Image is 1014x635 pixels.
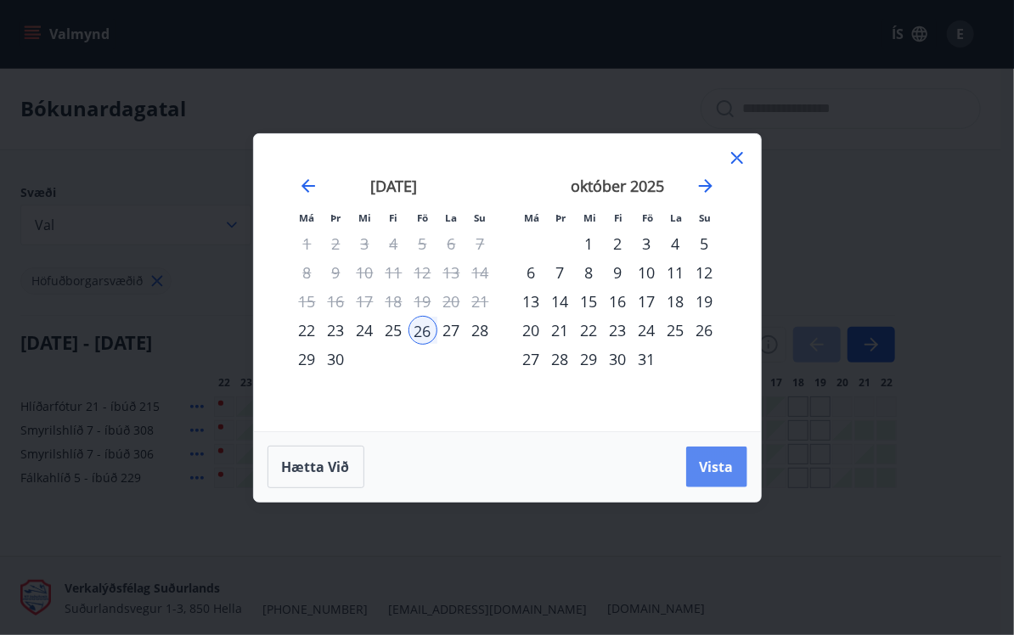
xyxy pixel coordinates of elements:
td: Choose þriðjudagur, 28. október 2025 as your check-out date. It’s available. [546,345,575,374]
div: 24 [351,316,380,345]
div: 29 [293,345,322,374]
div: 5 [690,229,719,258]
td: Not available. þriðjudagur, 2. september 2025 [322,229,351,258]
div: 29 [575,345,604,374]
td: Choose þriðjudagur, 14. október 2025 as your check-out date. It’s available. [546,287,575,316]
small: Mi [583,211,596,224]
div: 11 [662,258,690,287]
td: Choose miðvikudagur, 15. október 2025 as your check-out date. It’s available. [575,287,604,316]
small: Má [525,211,540,224]
span: Vista [700,458,734,476]
td: Not available. fimmtudagur, 18. september 2025 [380,287,408,316]
strong: október 2025 [572,176,665,196]
div: 30 [322,345,351,374]
td: Not available. fimmtudagur, 4. september 2025 [380,229,408,258]
div: 15 [575,287,604,316]
td: Choose mánudagur, 20. október 2025 as your check-out date. It’s available. [517,316,546,345]
td: Choose föstudagur, 24. október 2025 as your check-out date. It’s available. [633,316,662,345]
small: La [671,211,683,224]
td: Choose sunnudagur, 26. október 2025 as your check-out date. It’s available. [690,316,719,345]
td: Not available. mánudagur, 8. september 2025 [293,258,322,287]
small: Fi [615,211,623,224]
strong: [DATE] [370,176,417,196]
div: 23 [604,316,633,345]
td: Not available. sunnudagur, 7. september 2025 [466,229,495,258]
div: 26 [408,316,437,345]
small: Su [700,211,712,224]
td: Choose miðvikudagur, 24. september 2025 as your check-out date. It’s available. [351,316,380,345]
td: Choose miðvikudagur, 22. október 2025 as your check-out date. It’s available. [575,316,604,345]
td: Not available. laugardagur, 6. september 2025 [437,229,466,258]
td: Choose mánudagur, 13. október 2025 as your check-out date. It’s available. [517,287,546,316]
td: Not available. miðvikudagur, 10. september 2025 [351,258,380,287]
div: 2 [604,229,633,258]
div: 22 [293,316,322,345]
td: Choose fimmtudagur, 2. október 2025 as your check-out date. It’s available. [604,229,633,258]
div: 30 [604,345,633,374]
td: Choose miðvikudagur, 8. október 2025 as your check-out date. It’s available. [575,258,604,287]
small: Fö [642,211,653,224]
small: Su [475,211,487,224]
td: Choose föstudagur, 3. október 2025 as your check-out date. It’s available. [633,229,662,258]
div: 25 [380,316,408,345]
small: La [446,211,458,224]
div: 28 [546,345,575,374]
td: Choose fimmtudagur, 30. október 2025 as your check-out date. It’s available. [604,345,633,374]
button: Vista [686,447,747,487]
div: 28 [466,316,495,345]
td: Choose fimmtudagur, 9. október 2025 as your check-out date. It’s available. [604,258,633,287]
div: 4 [662,229,690,258]
button: Hætta við [268,446,364,488]
td: Not available. laugardagur, 13. september 2025 [437,258,466,287]
div: 9 [604,258,633,287]
td: Choose mánudagur, 6. október 2025 as your check-out date. It’s available. [517,258,546,287]
div: 25 [662,316,690,345]
small: Þr [331,211,341,224]
div: 18 [662,287,690,316]
div: 16 [604,287,633,316]
td: Not available. miðvikudagur, 3. september 2025 [351,229,380,258]
div: 12 [690,258,719,287]
td: Not available. miðvikudagur, 17. september 2025 [351,287,380,316]
td: Choose fimmtudagur, 16. október 2025 as your check-out date. It’s available. [604,287,633,316]
span: Hætta við [282,458,350,476]
td: Choose þriðjudagur, 23. september 2025 as your check-out date. It’s available. [322,316,351,345]
td: Choose miðvikudagur, 1. október 2025 as your check-out date. It’s available. [575,229,604,258]
div: 24 [633,316,662,345]
div: 3 [633,229,662,258]
td: Choose föstudagur, 31. október 2025 as your check-out date. It’s available. [633,345,662,374]
td: Not available. föstudagur, 12. september 2025 [408,258,437,287]
td: Not available. sunnudagur, 21. september 2025 [466,287,495,316]
div: 31 [633,345,662,374]
td: Choose föstudagur, 17. október 2025 as your check-out date. It’s available. [633,287,662,316]
td: Not available. mánudagur, 15. september 2025 [293,287,322,316]
td: Not available. þriðjudagur, 16. september 2025 [322,287,351,316]
td: Choose laugardagur, 25. október 2025 as your check-out date. It’s available. [662,316,690,345]
td: Not available. föstudagur, 5. september 2025 [408,229,437,258]
td: Not available. fimmtudagur, 11. september 2025 [380,258,408,287]
div: 26 [690,316,719,345]
td: Choose fimmtudagur, 25. september 2025 as your check-out date. It’s available. [380,316,408,345]
td: Choose þriðjudagur, 21. október 2025 as your check-out date. It’s available. [546,316,575,345]
div: 21 [546,316,575,345]
td: Choose laugardagur, 4. október 2025 as your check-out date. It’s available. [662,229,690,258]
div: Move backward to switch to the previous month. [298,176,318,196]
td: Not available. laugardagur, 20. september 2025 [437,287,466,316]
small: Fö [417,211,428,224]
div: 17 [633,287,662,316]
td: Not available. þriðjudagur, 9. september 2025 [322,258,351,287]
td: Not available. föstudagur, 19. september 2025 [408,287,437,316]
td: Choose mánudagur, 29. september 2025 as your check-out date. It’s available. [293,345,322,374]
small: Má [300,211,315,224]
small: Fi [390,211,398,224]
div: 7 [546,258,575,287]
div: 13 [517,287,546,316]
div: 6 [517,258,546,287]
td: Choose sunnudagur, 19. október 2025 as your check-out date. It’s available. [690,287,719,316]
td: Not available. sunnudagur, 14. september 2025 [466,258,495,287]
td: Choose mánudagur, 27. október 2025 as your check-out date. It’s available. [517,345,546,374]
div: 1 [575,229,604,258]
div: 8 [575,258,604,287]
td: Choose sunnudagur, 28. september 2025 as your check-out date. It’s available. [466,316,495,345]
div: Move forward to switch to the next month. [696,176,716,196]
